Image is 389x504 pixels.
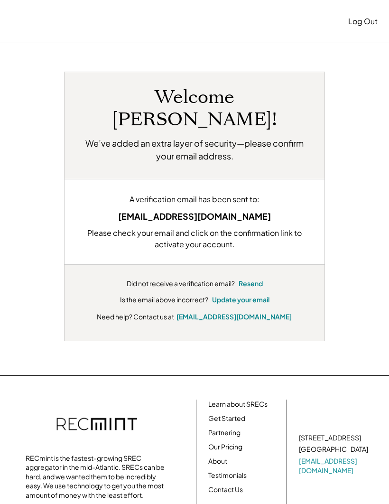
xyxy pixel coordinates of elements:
div: [EMAIL_ADDRESS][DOMAIN_NAME] [79,210,310,223]
h2: We’ve added an extra layer of security—please confirm your email address. [79,137,310,162]
button: Log Out [348,12,378,31]
a: Testimonials [208,471,247,480]
div: Please check your email and click on the confirmation link to activate your account. [79,227,310,250]
button: Resend [239,279,263,289]
div: Did not receive a verification email? [127,279,235,289]
a: [EMAIL_ADDRESS][DOMAIN_NAME] [176,312,292,321]
a: Partnering [208,428,241,438]
a: Get Started [208,414,245,423]
img: yH5BAEAAAAALAAAAAABAAEAAAIBRAA7 [11,16,90,28]
h1: Welcome [PERSON_NAME]! [79,86,310,131]
a: About [208,457,227,466]
div: Need help? Contact us at [97,312,174,322]
a: Learn about SRECs [208,400,268,409]
div: [GEOGRAPHIC_DATA] [299,445,368,454]
a: [EMAIL_ADDRESS][DOMAIN_NAME] [299,457,370,475]
a: Contact Us [208,485,243,495]
img: recmint-logotype%403x.png [56,408,137,441]
div: A verification email has been sent to: [79,194,310,205]
div: RECmint is the fastest-growing SREC aggregator in the mid-Atlantic. SRECs can be hard, and we wan... [26,454,168,500]
a: Our Pricing [208,442,242,452]
div: Is the email above incorrect? [120,295,208,305]
button: Update your email [212,295,269,305]
div: [STREET_ADDRESS] [299,433,361,443]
